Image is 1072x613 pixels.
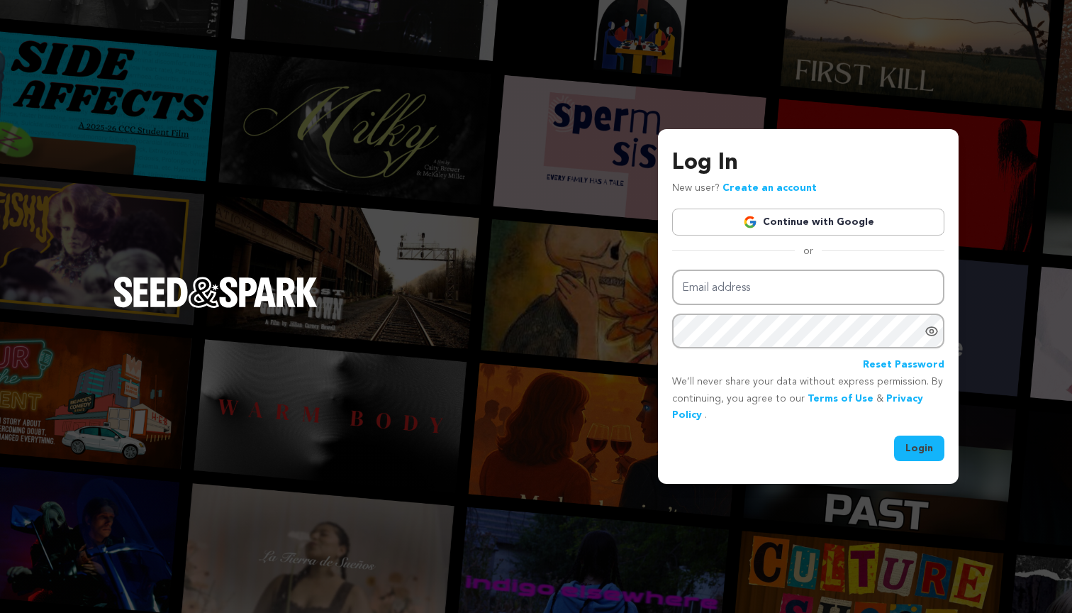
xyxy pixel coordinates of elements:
[672,180,817,197] p: New user?
[672,374,944,424] p: We’ll never share your data without express permission. By continuing, you agree to our & .
[894,436,944,461] button: Login
[925,324,939,338] a: Show password as plain text. Warning: this will display your password on the screen.
[113,277,318,308] img: Seed&Spark Logo
[672,209,944,236] a: Continue with Google
[672,270,944,306] input: Email address
[672,146,944,180] h3: Log In
[795,244,822,258] span: or
[808,394,873,404] a: Terms of Use
[743,215,757,229] img: Google logo
[113,277,318,336] a: Seed&Spark Homepage
[722,183,817,193] a: Create an account
[863,357,944,374] a: Reset Password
